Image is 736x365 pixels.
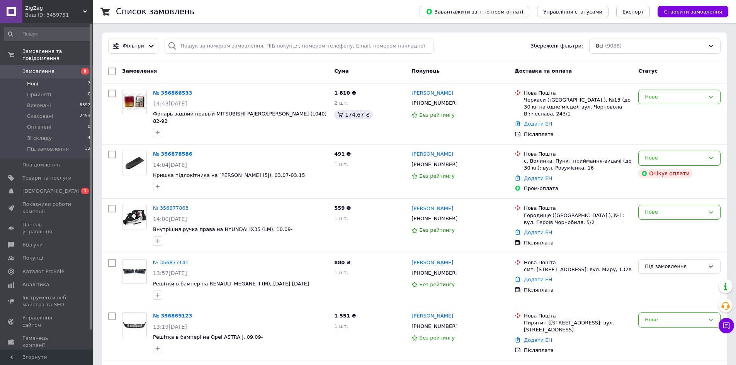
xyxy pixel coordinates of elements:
[658,6,728,17] button: Створити замовлення
[524,121,552,127] a: Додати ЕН
[410,321,459,331] div: [PHONE_NUMBER]
[27,91,51,98] span: Прийняті
[153,334,263,340] span: Решітка в бампері на Opel ASTRA J, 09.09-
[410,98,459,108] div: [PHONE_NUMBER]
[4,27,91,41] input: Пошук
[122,312,147,337] a: Фото товару
[524,337,552,343] a: Додати ЕН
[645,208,705,216] div: Нове
[411,151,453,158] a: [PERSON_NAME]
[334,161,348,167] span: 1 шт.
[524,175,552,181] a: Додати ЕН
[153,162,187,168] span: 14:04[DATE]
[122,93,146,110] img: Фото товару
[537,6,609,17] button: Управління статусами
[524,277,552,282] a: Додати ЕН
[616,6,650,17] button: Експорт
[85,146,90,153] span: 32
[524,185,632,192] div: Пром-оплата
[411,90,453,97] a: [PERSON_NAME]
[153,151,192,157] a: № 356878586
[334,151,351,157] span: 491 ₴
[153,270,187,276] span: 13:57[DATE]
[622,9,644,15] span: Експорт
[22,241,42,248] span: Відгуки
[334,68,348,74] span: Cума
[122,259,147,284] a: Фото товару
[27,113,53,120] span: Скасовані
[334,270,348,275] span: 1 шт.
[81,68,89,75] span: 8
[645,154,705,162] div: Нове
[334,323,348,329] span: 1 шт.
[650,8,728,14] a: Створити замовлення
[334,205,351,211] span: 559 ₴
[153,205,189,211] a: № 356877863
[22,268,64,275] span: Каталог ProSale
[122,205,147,229] a: Фото товару
[22,221,71,235] span: Панель управління
[524,212,632,226] div: Городище ([GEOGRAPHIC_DATA].), №1: вул. Героїв Чорнобиля, 5/2
[22,294,71,308] span: Інструменти веб-майстра та SEO
[411,68,440,74] span: Покупець
[334,100,348,106] span: 2 шт.
[411,205,453,212] a: [PERSON_NAME]
[524,319,632,333] div: Пирятин ([STREET_ADDRESS]: вул. [STREET_ADDRESS]
[664,9,722,15] span: Створити замовлення
[419,282,455,287] span: Без рейтингу
[638,68,658,74] span: Статус
[122,208,146,226] img: Фото товару
[22,281,49,288] span: Аналітика
[524,239,632,246] div: Післяплата
[524,158,632,171] div: с. Волинка, Пункт приймання-видачі (до 30 кг): вул. Розумієнка, 16
[524,259,632,266] div: Нова Пошта
[88,91,90,98] span: 0
[334,313,356,319] span: 1 551 ₴
[122,268,146,275] img: Фото товару
[25,12,93,19] div: Ваш ID: 3459751
[88,135,90,142] span: 4
[22,335,71,349] span: Гаманець компанії
[153,172,305,178] a: Кришка підлокітника на [PERSON_NAME] (5J), 03.07-03.15
[22,201,71,215] span: Показники роботи компанії
[153,281,309,287] a: Решітки в бампер на RENAULT MEGANE II (M), [DATE]-[DATE]
[645,93,705,101] div: Нове
[419,227,455,233] span: Без рейтингу
[22,175,71,182] span: Товари та послуги
[153,111,327,124] a: Фонарь задний правый MITSUBISHI PAJERO/[PERSON_NAME] (L040) 82-92
[122,155,146,171] img: Фото товару
[524,90,632,97] div: Нова Пошта
[122,68,157,74] span: Замовлення
[515,68,572,74] span: Доставка та оплата
[153,216,187,222] span: 14:00[DATE]
[116,7,194,16] h1: Список замовлень
[153,226,292,232] a: Внутрішня ручка права на HYUNDAI iX35 (LM), 10.09-
[530,42,583,50] span: Збережені фільтри:
[27,135,52,142] span: Зі складу
[27,124,51,131] span: Оплачені
[80,102,90,109] span: 6592
[334,260,351,265] span: 880 ₴
[524,347,632,354] div: Післяплата
[524,287,632,294] div: Післяплата
[27,80,38,87] span: Нові
[22,161,60,168] span: Повідомлення
[524,266,632,273] div: смт. [STREET_ADDRESS]: вул. Миру, 132в
[334,216,348,221] span: 1 шт.
[153,324,187,330] span: 13:19[DATE]
[123,42,144,50] span: Фільтри
[27,102,51,109] span: Виконані
[645,316,705,324] div: Нове
[22,314,71,328] span: Управління сайтом
[524,205,632,212] div: Нова Пошта
[80,113,90,120] span: 2453
[419,335,455,341] span: Без рейтингу
[524,229,552,235] a: Додати ЕН
[420,6,529,17] button: Завантажити звіт по пром-оплаті
[122,90,147,114] a: Фото товару
[165,39,433,54] input: Пошук за номером замовлення, ПІБ покупця, номером телефону, Email, номером накладної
